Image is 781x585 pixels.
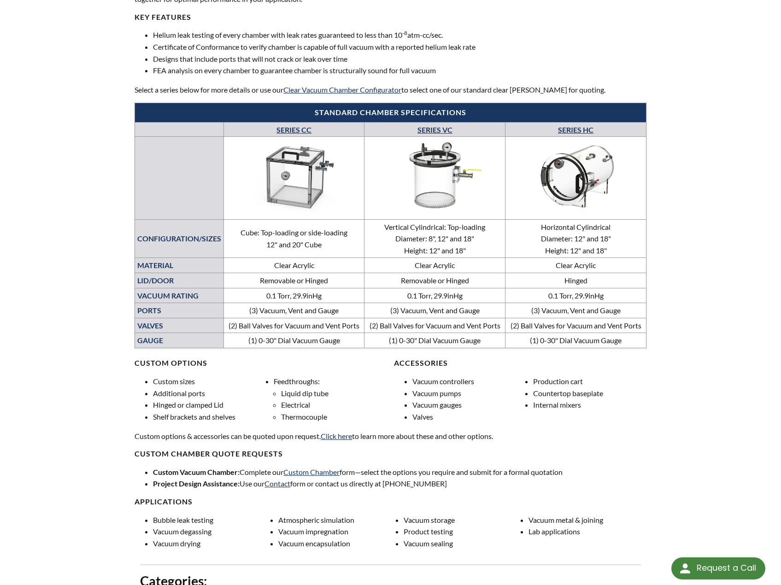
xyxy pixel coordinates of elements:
td: VALVES [135,318,224,333]
li: Complete our form—select the options you require and submit for a formal quotation [153,466,646,478]
td: (1) 0-30" Dial Vacuum Gauge [364,333,505,348]
li: Vacuum gauges [412,399,526,411]
td: Vertical Cylindrical: Top-loading Diameter: 8", 12" and 18" Height: 12" and 18" [364,219,505,258]
p: Select a series below for more details or use our to select one of our standard clear [PERSON_NAM... [135,84,646,96]
td: Horizontal Cylindrical Diameter: 12" and 18" Height: 12" and 18" [505,219,646,258]
td: PORTS [135,303,224,318]
li: Electrical [281,399,387,411]
td: Clear Acrylic [364,258,505,273]
h4: KEY FEATURES [135,12,646,22]
li: Thermocouple [281,411,387,423]
li: Valves [412,411,526,423]
h4: Custom chamber QUOTe requests [135,449,646,459]
li: Vacuum storage [404,514,522,526]
li: Helium leak testing of every chamber with leak rates guaranteed to less than 10 atm-cc/sec. [153,29,646,41]
li: Vacuum controllers [412,375,526,387]
h4: CUSTOM OPTIONS [135,358,387,368]
li: Liquid dip tube [281,387,387,399]
td: (2) Ball Valves for Vacuum and Vent Ports [224,318,364,333]
td: MATERIAL [135,258,224,273]
a: Custom Chamber [283,468,340,476]
li: Vacuum degassing [153,526,271,538]
li: Vacuum sealing [404,538,522,550]
img: Series CC—Cube Chambers [226,138,362,214]
td: (1) 0-30" Dial Vacuum Gauge [505,333,646,348]
li: Additional ports [153,387,266,399]
a: SERIES HC [558,125,593,134]
td: Hinged [505,273,646,288]
li: Atmospheric simulation [278,514,396,526]
td: GAUGE [135,333,224,348]
td: Clear Acrylic [505,258,646,273]
td: 0.1 Torr, 29.9inHg [224,288,364,303]
li: Lab applications [528,526,646,538]
li: Vacuum drying [153,538,271,550]
li: Vacuum metal & joining [528,514,646,526]
a: Click here [321,432,352,440]
sup: -8 [402,29,407,36]
strong: Project Design Assistance: [153,479,240,488]
td: Removable or Hinged [224,273,364,288]
td: CONFIGURATION/SIZES [135,219,224,258]
td: (3) Vacuum, Vent and Gauge [224,303,364,318]
li: Hinged or clamped Lid [153,399,266,411]
li: Internal mixers [533,399,646,411]
li: Countertop baseplate [533,387,646,399]
td: LID/DOOR [135,273,224,288]
li: Use our form or contact us directly at [PHONE_NUMBER] [153,478,646,490]
li: Vacuum pumps [412,387,526,399]
img: round button [678,561,693,576]
li: Bubble leak testing [153,514,271,526]
td: (3) Vacuum, Vent and Gauge [505,303,646,318]
li: Production cart [533,375,646,387]
td: (3) Vacuum, Vent and Gauge [364,303,505,318]
td: (1) 0-30" Dial Vacuum Gauge [224,333,364,348]
a: Contact [264,479,290,488]
td: (2) Ball Valves for Vacuum and Vent Ports [364,318,505,333]
strong: Custom Vacuum Chamber: [153,468,240,476]
div: Request a Call [671,557,765,579]
li: Feedthroughs: [274,375,387,422]
li: Vacuum encapsulation [278,538,396,550]
td: Cube: Top-loading or side-loading 12" and 20" Cube [224,219,364,258]
h4: Applications [135,497,646,507]
td: 0.1 Torr, 29.9inHg [364,288,505,303]
td: Removable or Hinged [364,273,505,288]
h4: Accessories [394,358,646,368]
a: Clear Vacuum Chamber Configurator [283,85,401,94]
p: Custom options & accessories can be quoted upon request. to learn more about these and other opti... [135,430,646,442]
li: Custom sizes [153,375,266,387]
li: Shelf brackets and shelves [153,411,266,423]
a: SERIES CC [276,125,311,134]
li: Product testing [404,526,522,538]
li: FEA analysis on every chamber to guarantee chamber is structurally sound for full vacuum [153,64,646,76]
td: (2) Ball Valves for Vacuum and Vent Ports [505,318,646,333]
a: SERIES VC [417,125,452,134]
td: Clear Acrylic [224,258,364,273]
div: Request a Call [697,557,756,579]
li: Certificate of Conformance to verify chamber is capable of full vacuum with a reported helium lea... [153,41,646,53]
td: 0.1 Torr, 29.9inHg [505,288,646,303]
td: VACUUM RATING [135,288,224,303]
li: Vacuum impregnation [278,526,396,538]
li: Designs that include ports that will not crack or leak over time [153,53,646,65]
h4: Standard Chamber Specifications [140,108,641,117]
